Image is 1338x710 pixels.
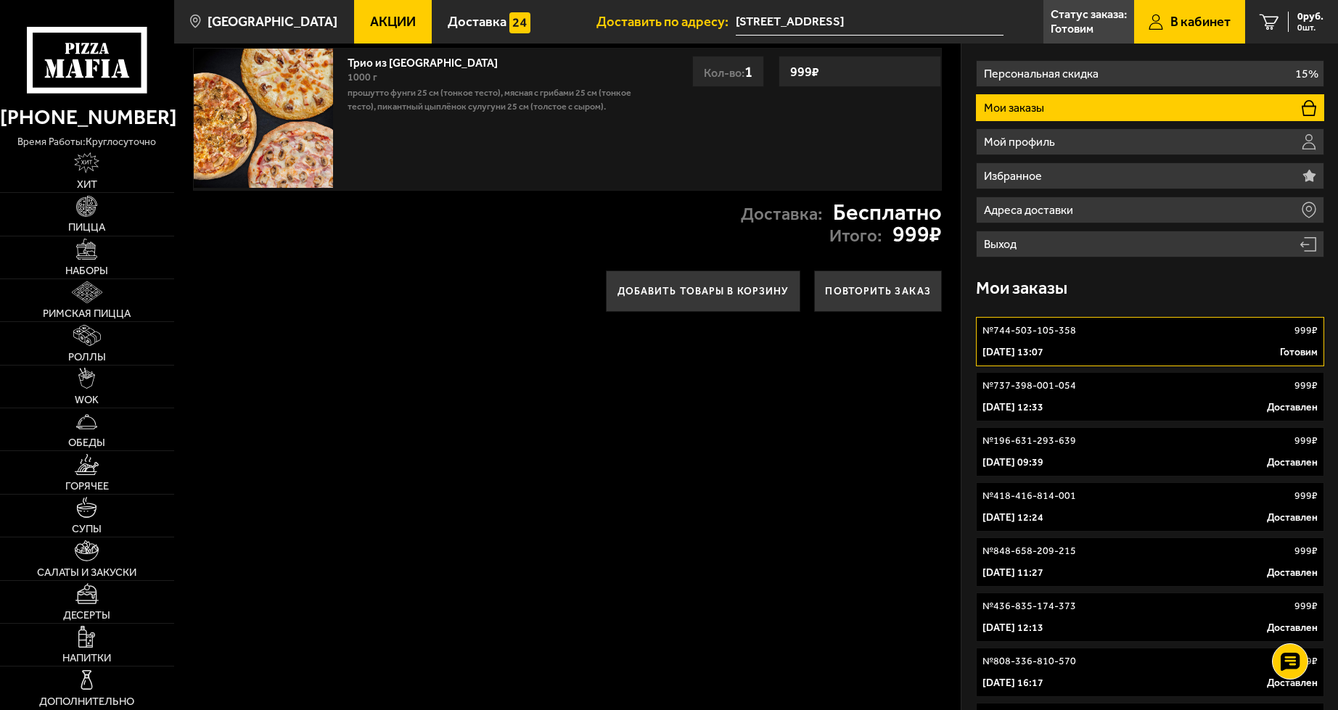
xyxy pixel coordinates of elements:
h3: Мои заказы [976,279,1067,297]
div: Кол-во: [692,56,764,87]
p: 999 ₽ [1294,599,1318,614]
p: [DATE] 12:33 [982,400,1043,415]
p: Адреса доставки [984,205,1077,216]
p: [DATE] 09:39 [982,455,1043,470]
p: Статус заказа: [1051,9,1127,20]
strong: 999 ₽ [787,58,823,86]
span: Супы [72,524,102,534]
a: Трио из [GEOGRAPHIC_DATA] [348,52,512,70]
a: №196-631-293-639999₽[DATE] 09:39Доставлен [976,427,1324,476]
p: Мой профиль [984,136,1059,148]
p: Доставлен [1267,400,1318,415]
p: 999 ₽ [1294,489,1318,503]
button: Добавить товары в корзину [606,271,800,313]
p: № 737-398-001-054 [982,379,1076,393]
p: № 744-503-105-358 [982,323,1076,338]
span: Наборы [65,265,108,276]
span: В кабинет [1170,15,1231,28]
input: Ваш адрес доставки [736,9,1003,36]
span: 1000 г [348,71,377,83]
img: 15daf4d41897b9f0e9f617042186c801.svg [509,12,530,33]
p: [DATE] 13:07 [982,345,1043,360]
p: [DATE] 12:13 [982,621,1043,635]
span: Обеды [68,437,105,448]
p: 15% [1295,68,1318,80]
a: №737-398-001-054999₽[DATE] 12:33Доставлен [976,372,1324,421]
span: Салаты и закуски [37,567,136,578]
p: № 436-835-174-373 [982,599,1076,614]
a: №418-416-814-001999₽[DATE] 12:24Доставлен [976,482,1324,532]
p: Готовим [1280,345,1318,360]
p: 999 ₽ [1294,544,1318,558]
p: [DATE] 12:24 [982,511,1043,525]
strong: Бесплатно [833,202,942,224]
button: Повторить заказ [814,271,942,313]
p: [DATE] 16:17 [982,676,1043,690]
span: Дополнительно [39,696,134,707]
p: Избранное [984,170,1046,182]
span: 0 шт. [1297,23,1323,32]
span: Десерты [63,610,110,621]
a: №848-658-209-215999₽[DATE] 11:27Доставлен [976,537,1324,587]
span: улица Самойловой, 5И [736,9,1003,36]
a: №808-336-810-5701719₽[DATE] 16:17Доставлен [976,648,1324,697]
span: Горячее [65,481,109,492]
span: Напитки [62,653,111,664]
span: Роллы [68,352,106,363]
p: № 808-336-810-570 [982,654,1076,669]
p: Выход [984,239,1020,250]
p: Прошутто Фунги 25 см (тонкое тесто), Мясная с грибами 25 см (тонкое тесто), Пикантный цыплёнок су... [348,86,652,113]
p: № 196-631-293-639 [982,434,1076,448]
p: [DATE] 11:27 [982,566,1043,580]
p: Доставка: [741,205,823,223]
p: Доставлен [1267,621,1318,635]
p: Итого: [829,227,882,244]
span: 1 [744,62,752,81]
span: Римская пицца [43,308,131,319]
span: Хит [77,179,97,190]
p: Доставлен [1267,566,1318,580]
p: Персональная скидка [984,68,1102,80]
span: WOK [75,395,99,405]
p: № 848-658-209-215 [982,544,1076,558]
span: Доставить по адресу: [596,15,736,28]
p: 999 ₽ [1294,323,1318,338]
p: Готовим [1051,23,1093,35]
p: Доставлен [1267,676,1318,690]
span: Пицца [68,222,105,233]
p: 999 ₽ [1294,434,1318,448]
p: Доставлен [1267,511,1318,525]
strong: 999 ₽ [892,223,942,246]
span: 0 руб. [1297,12,1323,22]
span: [GEOGRAPHIC_DATA] [208,15,337,28]
span: Акции [370,15,416,28]
a: №436-835-174-373999₽[DATE] 12:13Доставлен [976,593,1324,642]
p: Мои заказы [984,102,1048,114]
a: №744-503-105-358999₽[DATE] 13:07Готовим [976,317,1324,366]
span: Доставка [448,15,506,28]
p: Доставлен [1267,455,1318,470]
p: № 418-416-814-001 [982,489,1076,503]
p: 999 ₽ [1294,379,1318,393]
